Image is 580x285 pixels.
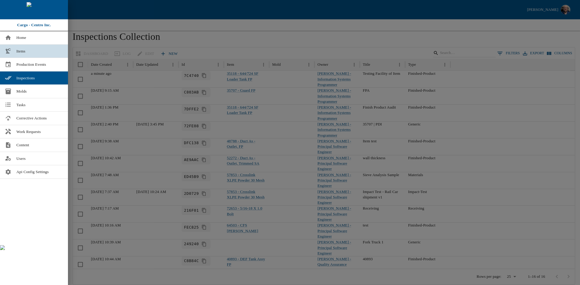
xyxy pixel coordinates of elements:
span: Items [16,48,63,54]
span: Production Events [16,62,63,68]
span: Work Requests [16,129,63,135]
span: Molds [16,88,63,94]
span: Content [16,142,63,148]
span: Inspections [16,75,63,81]
span: Api Config Settings [16,169,63,175]
p: Cargo - Centro Inc. [17,22,51,28]
span: Home [16,35,63,41]
span: Users [16,156,63,162]
span: Corrective Actions [16,115,63,121]
img: cargo logo [27,2,42,17]
span: Tasks [16,102,63,108]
